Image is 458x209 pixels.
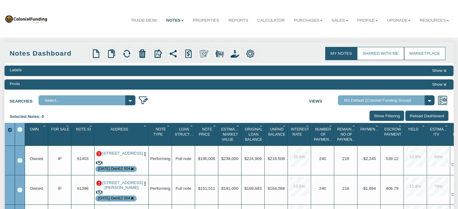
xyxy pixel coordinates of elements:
[198,157,215,161] span: $190,006
[428,125,450,143] div: Sort None
[166,123,171,129] div: Column Menu
[245,127,262,142] span: Original Loan Balance
[96,125,148,143] div: Address Sort None
[289,125,311,143] div: Sort None
[312,125,334,143] div: Number Of Payments Sort None
[258,123,264,129] div: Column Menu
[5,127,14,133] div: Expand All
[309,95,338,104] label: Views
[126,13,162,28] a: Trade Desk
[154,49,162,58] img: export.svg
[17,188,22,192] div: Row 2, Row Selection Checkbox
[245,186,262,191] span: $169,683
[312,125,334,143] div: Sort None
[220,125,241,143] div: Estimated Market Value Sort None
[289,125,311,143] div: Interest Rate Sort None
[189,123,195,129] div: Column Menu
[30,157,43,161] span: Owned
[305,123,310,129] div: Column Menu
[162,13,188,28] a: Notes
[98,166,130,171] div: Note is contained in the pool 8-21-25 OwnEZ 004
[10,67,22,73] div: Labels
[92,49,100,58] img: new.png
[405,125,427,143] div: Sort None
[175,127,198,137] span: Loan Structure
[150,186,170,191] span: Performing
[138,95,148,105] img: edit_filter_icon.png
[17,127,22,132] div: Select All
[150,125,172,143] div: Sort None
[142,181,148,186] img: cell-menu.png
[359,125,380,143] div: Payment(P&I) Sort None
[212,123,218,129] div: Column Menu
[10,81,20,87] div: Pools
[196,125,218,143] div: Note Price Sort None
[438,95,447,105] img: views.png
[405,176,425,196] div: 11.8
[342,186,349,191] span: 216
[215,49,224,58] img: for_sale.png
[51,127,69,131] span: For Sale
[405,125,427,143] div: Yield Sort None
[314,127,334,142] span: Number Of Payments
[335,125,357,143] div: Sort None
[10,95,39,104] label: Searches
[243,125,264,143] div: Original Loan Balance Sort None
[184,49,193,58] img: history.png
[235,123,241,129] div: Column Menu
[188,13,224,28] a: Properties
[382,13,415,28] a: Upgrade
[196,125,218,143] div: Sort None
[221,157,238,161] span: $238,000
[268,186,285,191] span: $164,088
[243,125,264,143] div: Sort None
[111,127,128,131] span: Address
[428,176,449,196] div: 79.0
[150,125,172,143] div: Note Type Sort None
[5,14,48,23] img: 569736
[58,186,62,191] span: IP
[96,125,148,143] div: Sort None
[327,13,353,28] a: Sales
[231,49,239,58] img: purchase_offer.png
[58,157,62,161] span: IP
[397,123,403,129] div: Column Menu
[289,13,327,28] a: Purchases
[138,49,146,58] img: trash.png
[359,125,380,143] div: Sort None
[245,157,262,161] span: $224,906
[291,127,309,137] span: Interest Rate
[30,127,39,131] span: Own
[415,13,453,28] a: Resources
[246,49,254,58] img: settings.png
[26,125,48,143] div: Sort None
[342,157,349,161] span: 219
[384,127,401,137] span: Escrow Payment
[98,196,130,201] div: Note is contained in the pool 8-21-25 OwnEZ 004
[362,157,376,161] span: -$2,245
[169,49,177,58] img: share.svg
[102,151,141,156] a: 4637 Big Valley Road, Stone Mountain, GA, 30083
[386,157,398,161] span: 539.12
[405,147,425,167] div: 12.8
[374,123,380,129] div: Column Menu
[77,186,89,191] span: 61396
[42,123,48,129] div: Column Menu
[153,127,166,137] span: Note Type
[76,127,91,131] span: Note Id
[268,127,285,137] span: Unpaid Balance
[65,123,71,129] div: Column Menu
[369,111,404,121] input: Show Filtering
[26,125,48,143] div: Own Sort None
[176,157,191,161] span: Full note
[428,125,450,143] div: Estimated Itv Sort None
[176,186,191,191] span: Full note
[17,158,22,163] div: Row 1, Row Selection Checkbox
[220,125,241,143] div: Sort None
[77,157,89,161] span: 61403
[107,49,116,58] img: copy.png
[123,49,131,58] img: refresh.png
[10,48,87,58] div: Notes Dashboard
[408,127,418,131] span: Yield
[200,49,208,58] img: make_own.png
